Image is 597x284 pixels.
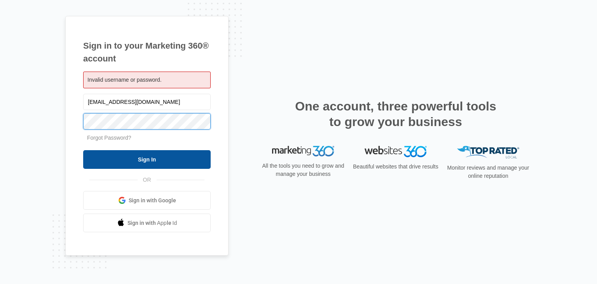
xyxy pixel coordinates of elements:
[445,164,532,180] p: Monitor reviews and manage your online reputation
[83,39,211,65] h1: Sign in to your Marketing 360® account
[83,94,211,110] input: Email
[138,176,157,184] span: OR
[260,162,347,178] p: All the tools you need to grow and manage your business
[352,163,439,171] p: Beautiful websites that drive results
[83,214,211,232] a: Sign in with Apple Id
[272,146,334,157] img: Marketing 360
[293,98,499,130] h2: One account, three powerful tools to grow your business
[457,146,519,159] img: Top Rated Local
[83,191,211,210] a: Sign in with Google
[127,219,177,227] span: Sign in with Apple Id
[87,77,162,83] span: Invalid username or password.
[87,135,131,141] a: Forgot Password?
[129,196,176,205] span: Sign in with Google
[365,146,427,157] img: Websites 360
[83,150,211,169] input: Sign In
